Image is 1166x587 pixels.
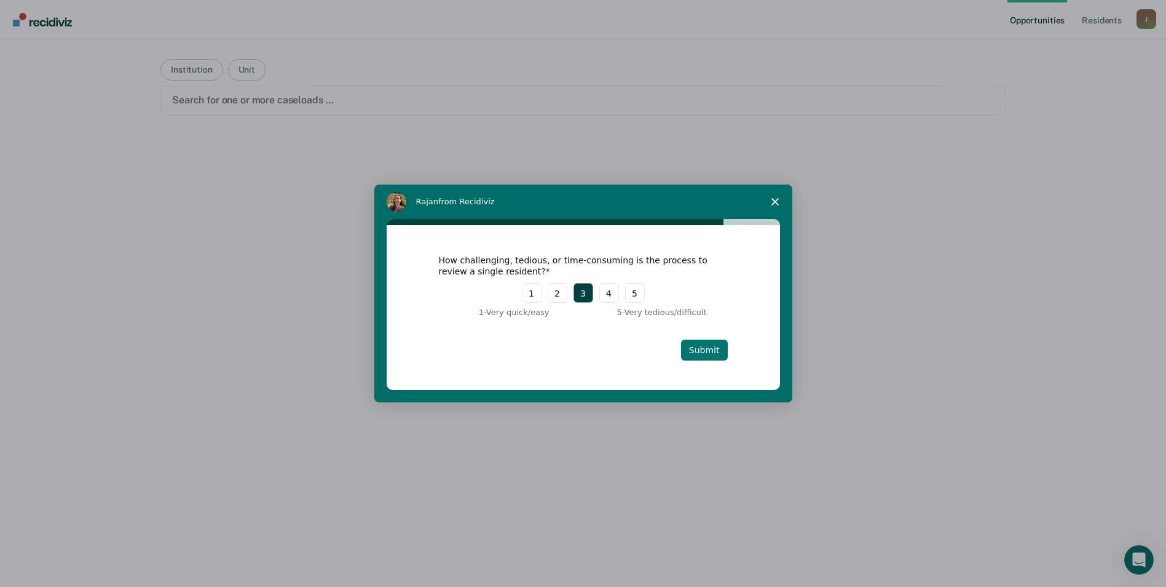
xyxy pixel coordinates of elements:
button: 1 [522,283,542,303]
span: from Recidiviz [438,197,495,206]
button: 4 [599,283,619,303]
span: Close survey [758,185,792,219]
img: Profile image for Rajan [387,192,406,212]
button: 3 [573,283,593,303]
button: 2 [548,283,567,303]
span: Rajan [416,197,439,206]
button: Submit [681,340,728,361]
div: 1 - Very quick/easy [439,306,550,319]
button: 5 [625,283,645,303]
div: 5 - Very tedious/difficult [617,306,728,319]
div: How challenging, tedious, or time-consuming is the process to review a single resident? [439,255,709,277]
